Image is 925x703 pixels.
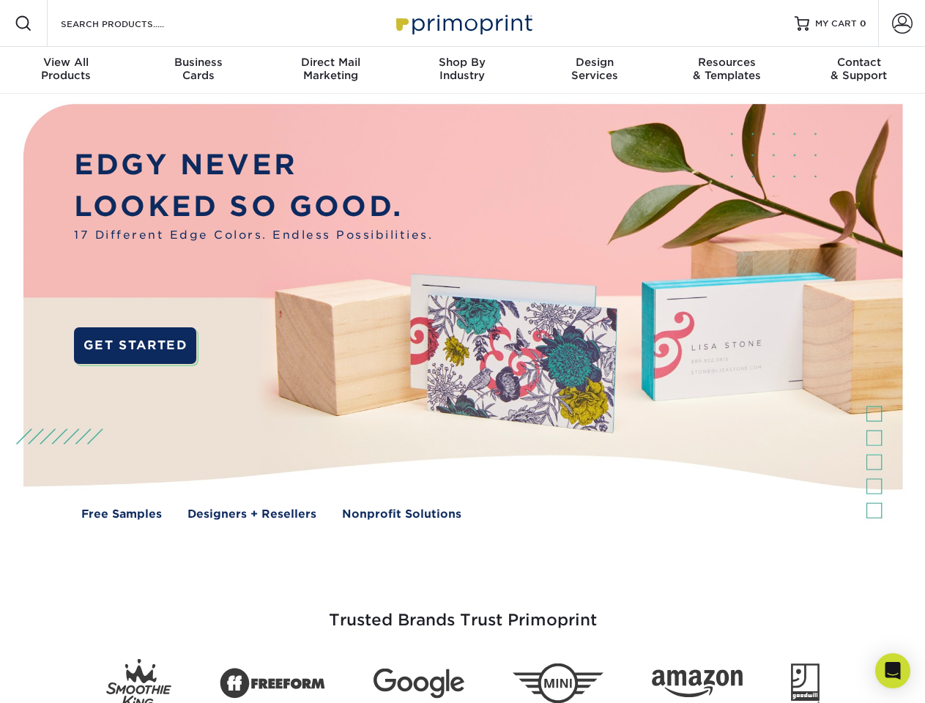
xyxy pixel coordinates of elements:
a: Designers + Resellers [187,506,316,523]
iframe: Google Customer Reviews [4,658,125,698]
img: Primoprint [390,7,536,39]
a: Free Samples [81,506,162,523]
a: Contact& Support [793,47,925,94]
a: GET STARTED [74,327,196,364]
h3: Trusted Brands Trust Primoprint [34,576,891,647]
img: Google [374,669,464,699]
a: BusinessCards [132,47,264,94]
div: & Templates [661,56,792,82]
div: Marketing [264,56,396,82]
span: 17 Different Edge Colors. Endless Possibilities. [74,227,433,244]
img: Goodwill [791,663,820,703]
input: SEARCH PRODUCTS..... [59,15,202,32]
a: DesignServices [529,47,661,94]
div: Cards [132,56,264,82]
span: Design [529,56,661,69]
span: Shop By [396,56,528,69]
a: Nonprofit Solutions [342,506,461,523]
div: & Support [793,56,925,82]
a: Resources& Templates [661,47,792,94]
span: Resources [661,56,792,69]
a: Shop ByIndustry [396,47,528,94]
span: Contact [793,56,925,69]
div: Services [529,56,661,82]
div: Open Intercom Messenger [875,653,910,688]
span: 0 [860,18,866,29]
span: Business [132,56,264,69]
span: MY CART [815,18,857,30]
a: Direct MailMarketing [264,47,396,94]
p: LOOKED SO GOOD. [74,186,433,228]
span: Direct Mail [264,56,396,69]
img: Amazon [652,670,743,698]
p: EDGY NEVER [74,144,433,186]
div: Industry [396,56,528,82]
